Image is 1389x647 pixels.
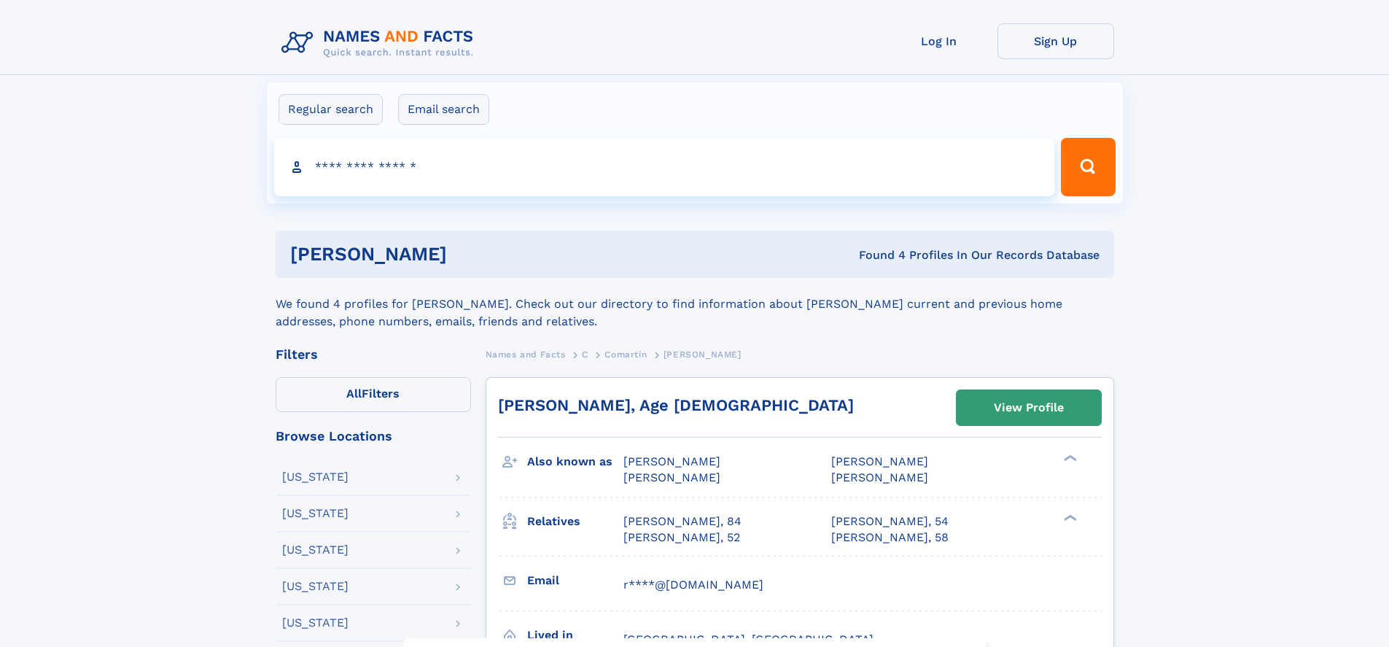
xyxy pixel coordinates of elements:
[282,544,349,556] div: [US_STATE]
[279,94,383,125] label: Regular search
[831,454,928,468] span: [PERSON_NAME]
[604,349,647,360] span: Comartin
[282,617,349,629] div: [US_STATE]
[398,94,489,125] label: Email search
[831,470,928,484] span: [PERSON_NAME]
[623,514,742,530] a: [PERSON_NAME], 84
[831,530,949,546] a: [PERSON_NAME], 58
[831,514,949,530] a: [PERSON_NAME], 54
[346,387,362,400] span: All
[274,138,1055,196] input: search input
[997,23,1114,59] a: Sign Up
[881,23,997,59] a: Log In
[582,349,588,360] span: C
[623,530,740,546] a: [PERSON_NAME], 52
[653,247,1100,263] div: Found 4 Profiles In Our Records Database
[290,245,653,263] h1: [PERSON_NAME]
[957,390,1101,425] a: View Profile
[276,377,471,412] label: Filters
[664,349,742,360] span: [PERSON_NAME]
[582,345,588,363] a: C
[623,470,720,484] span: [PERSON_NAME]
[276,23,486,63] img: Logo Names and Facts
[527,568,623,593] h3: Email
[486,345,566,363] a: Names and Facts
[282,581,349,592] div: [US_STATE]
[1061,138,1115,196] button: Search Button
[276,278,1114,330] div: We found 4 profiles for [PERSON_NAME]. Check out our directory to find information about [PERSON_...
[623,454,720,468] span: [PERSON_NAME]
[282,471,349,483] div: [US_STATE]
[527,509,623,534] h3: Relatives
[994,391,1064,425] div: View Profile
[1060,454,1078,463] div: ❯
[282,508,349,519] div: [US_STATE]
[604,345,647,363] a: Comartin
[623,632,874,646] span: [GEOGRAPHIC_DATA], [GEOGRAPHIC_DATA]
[276,348,471,361] div: Filters
[276,430,471,443] div: Browse Locations
[1060,513,1078,522] div: ❯
[527,449,623,474] h3: Also known as
[498,396,854,414] a: [PERSON_NAME], Age [DEMOGRAPHIC_DATA]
